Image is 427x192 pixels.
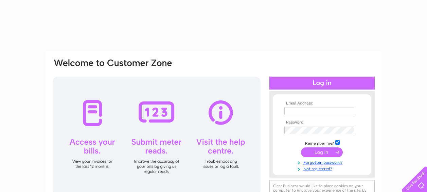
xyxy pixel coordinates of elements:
[283,139,361,146] td: Remember me?
[301,147,343,157] input: Submit
[283,120,361,125] th: Password:
[283,101,361,106] th: Email Address:
[284,165,361,172] a: Not registered?
[284,159,361,165] a: Forgotten password?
